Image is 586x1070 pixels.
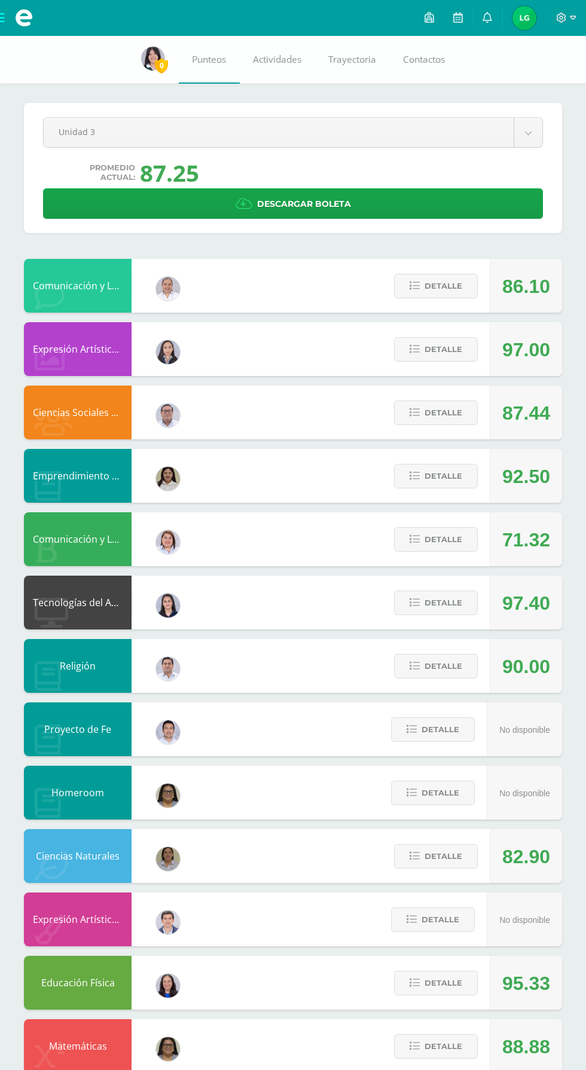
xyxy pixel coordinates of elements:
[328,53,376,66] span: Trayectoria
[502,956,550,1010] div: 95.33
[24,639,132,693] div: Religión
[394,464,478,488] button: Detalle
[156,1037,180,1061] img: 6a91f3c28980e4c11ff94e63ef0e30c7.png
[394,527,478,552] button: Detalle
[502,386,550,440] div: 87.44
[315,36,390,84] a: Trayectoria
[394,971,478,995] button: Detalle
[141,47,165,71] img: 1bc1bb2b070ba6c3525252c7cd8a8da9.png
[502,830,550,883] div: 82.90
[422,782,459,804] span: Detalle
[422,719,459,741] span: Detalle
[425,275,462,297] span: Detalle
[425,528,462,551] span: Detalle
[24,702,132,756] div: Proyecto de Fe
[156,403,180,427] img: 5778bd7e28cf89dedf9ffa8080fc1cd8.png
[394,274,478,298] button: Detalle
[240,36,315,84] a: Actividades
[156,340,180,364] img: 35694fb3d471466e11a043d39e0d13e5.png
[179,36,240,84] a: Punteos
[425,655,462,677] span: Detalle
[156,784,180,808] img: 6a91f3c28980e4c11ff94e63ef0e30c7.png
[59,118,499,146] span: Unidad 3
[24,956,132,1010] div: Educación Física
[24,386,132,439] div: Ciencias Sociales y Formación Ciudadana
[425,972,462,994] span: Detalle
[394,654,478,678] button: Detalle
[140,157,199,188] div: 87.25
[391,717,475,742] button: Detalle
[499,788,550,798] span: No disponible
[156,594,180,617] img: dbcf09110664cdb6f63fe058abfafc14.png
[425,465,462,487] span: Detalle
[394,401,478,425] button: Detalle
[156,467,180,491] img: 7b13906345788fecd41e6b3029541beb.png
[502,450,550,503] div: 92.50
[24,322,132,376] div: Expresión Artística ARTES PLÁSTICAS
[391,781,475,805] button: Detalle
[90,163,135,182] span: Promedio actual:
[257,189,351,219] span: Descargar boleta
[403,53,445,66] span: Contactos
[156,530,180,554] img: a4e180d3c88e615cdf9cba2a7be06673.png
[512,6,536,30] img: 30f3d87f9934a48f68ba91f034c32408.png
[24,576,132,629] div: Tecnologías del Aprendizaje y la Comunicación: Computación
[499,725,550,735] span: No disponible
[425,338,462,360] span: Detalle
[502,576,550,630] div: 97.40
[499,915,550,925] span: No disponible
[24,512,132,566] div: Comunicación y Lenguaje, Idioma Español
[24,829,132,883] div: Ciencias Naturales
[502,323,550,377] div: 97.00
[422,909,459,931] span: Detalle
[394,1034,478,1059] button: Detalle
[192,53,226,66] span: Punteos
[43,188,543,219] a: Descargar boleta
[253,53,301,66] span: Actividades
[394,844,478,869] button: Detalle
[156,657,180,681] img: 15aaa72b904403ebb7ec886ca542c491.png
[391,907,475,932] button: Detalle
[156,720,180,744] img: 4582bc727a9698f22778fe954f29208c.png
[502,513,550,567] div: 71.32
[390,36,459,84] a: Contactos
[156,277,180,301] img: 04fbc0eeb5f5f8cf55eb7ff53337e28b.png
[44,118,542,147] a: Unidad 3
[24,766,132,820] div: Homeroom
[394,337,478,362] button: Detalle
[24,449,132,503] div: Emprendimiento para la Productividad
[394,591,478,615] button: Detalle
[156,847,180,871] img: 3af43c4f3931345fadf8ce10480f33e2.png
[425,402,462,424] span: Detalle
[155,58,168,73] span: 0
[425,1035,462,1057] span: Detalle
[425,845,462,867] span: Detalle
[502,640,550,693] div: 90.00
[24,259,132,313] div: Comunicación y Lenguaje, Inglés
[156,974,180,998] img: 68a1b6eba1ca279b4aaba7ff28e184e4.png
[156,910,180,934] img: 32863153bf8bbda601a51695c130e98e.png
[24,892,132,946] div: Expresión Artística FORMACIÓN MUSICAL
[425,592,462,614] span: Detalle
[502,259,550,313] div: 86.10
